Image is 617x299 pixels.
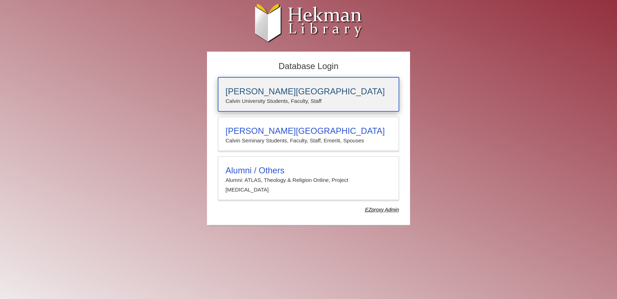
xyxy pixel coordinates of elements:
[225,166,392,175] h3: Alumni / Others
[225,126,392,136] h3: [PERSON_NAME][GEOGRAPHIC_DATA]
[365,207,399,213] dfn: Use Alumni login
[225,166,392,194] summary: Alumni / OthersAlumni: ATLAS, Theology & Religion Online, Project [MEDICAL_DATA]
[225,96,392,106] p: Calvin University Students, Faculty, Staff
[218,77,399,111] a: [PERSON_NAME][GEOGRAPHIC_DATA]Calvin University Students, Faculty, Staff
[225,175,392,194] p: Alumni: ATLAS, Theology & Religion Online, Project [MEDICAL_DATA]
[214,59,403,74] h2: Database Login
[225,86,392,96] h3: [PERSON_NAME][GEOGRAPHIC_DATA]
[218,117,399,151] a: [PERSON_NAME][GEOGRAPHIC_DATA]Calvin Seminary Students, Faculty, Staff, Emeriti, Spouses
[225,136,392,145] p: Calvin Seminary Students, Faculty, Staff, Emeriti, Spouses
